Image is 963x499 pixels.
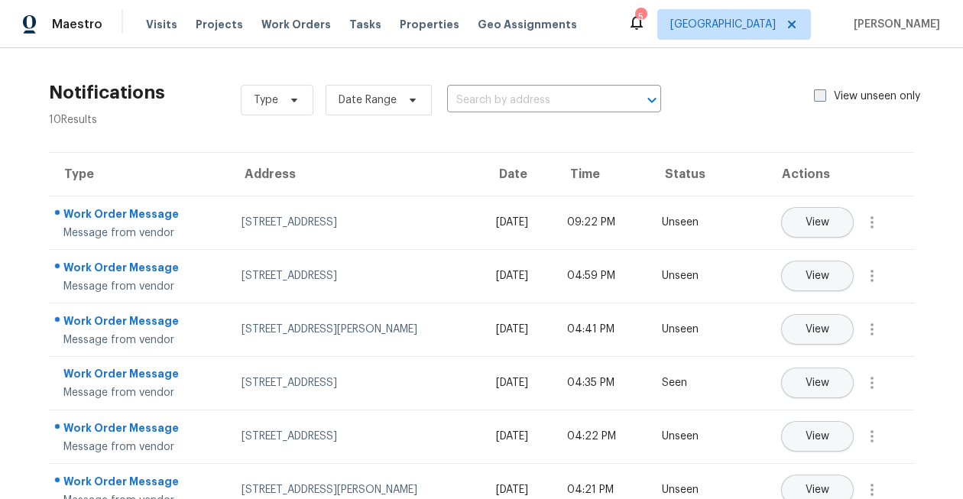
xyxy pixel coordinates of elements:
[781,421,854,452] button: View
[567,429,637,444] div: 04:22 PM
[63,332,217,348] div: Message from vendor
[496,268,543,284] div: [DATE]
[662,322,715,337] div: Unseen
[49,153,229,196] th: Type
[49,112,165,128] div: 10 Results
[555,153,649,196] th: Time
[63,474,217,493] div: Work Order Message
[641,89,663,111] button: Open
[63,279,217,294] div: Message from vendor
[662,429,715,444] div: Unseen
[242,268,471,284] div: [STREET_ADDRESS]
[242,482,471,497] div: [STREET_ADDRESS][PERSON_NAME]
[781,261,854,291] button: View
[496,215,543,230] div: [DATE]
[63,206,217,225] div: Work Order Message
[662,215,715,230] div: Unseen
[806,484,829,496] span: View
[662,268,715,284] div: Unseen
[814,89,939,104] label: View unseen only
[339,92,397,108] span: Date Range
[781,207,854,238] button: View
[49,85,165,100] h2: Notifications
[496,322,543,337] div: [DATE]
[242,375,471,390] div: [STREET_ADDRESS]
[196,17,243,32] span: Projects
[567,322,637,337] div: 04:41 PM
[567,375,637,390] div: 04:35 PM
[63,260,217,279] div: Work Order Message
[635,9,646,24] div: 5
[52,17,102,32] span: Maestro
[662,482,715,497] div: Unseen
[261,17,331,32] span: Work Orders
[242,322,471,337] div: [STREET_ADDRESS][PERSON_NAME]
[400,17,459,32] span: Properties
[662,375,715,390] div: Seen
[650,153,728,196] th: Status
[242,429,471,444] div: [STREET_ADDRESS]
[496,429,543,444] div: [DATE]
[567,268,637,284] div: 04:59 PM
[806,271,829,282] span: View
[727,153,914,196] th: Actions
[484,153,556,196] th: Date
[496,375,543,390] div: [DATE]
[806,377,829,389] span: View
[567,215,637,230] div: 09:22 PM
[781,314,854,345] button: View
[478,17,577,32] span: Geo Assignments
[63,420,217,439] div: Work Order Message
[496,482,543,497] div: [DATE]
[567,482,637,497] div: 04:21 PM
[806,431,829,442] span: View
[254,92,278,108] span: Type
[63,313,217,332] div: Work Order Message
[349,19,381,30] span: Tasks
[63,225,217,241] div: Message from vendor
[848,17,940,32] span: [PERSON_NAME]
[229,153,483,196] th: Address
[63,439,217,455] div: Message from vendor
[63,385,217,400] div: Message from vendor
[806,217,829,228] span: View
[806,324,829,335] span: View
[242,215,471,230] div: [STREET_ADDRESS]
[146,17,177,32] span: Visits
[63,366,217,385] div: Work Order Message
[447,89,618,112] input: Search by address
[670,17,776,32] span: [GEOGRAPHIC_DATA]
[781,368,854,398] button: View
